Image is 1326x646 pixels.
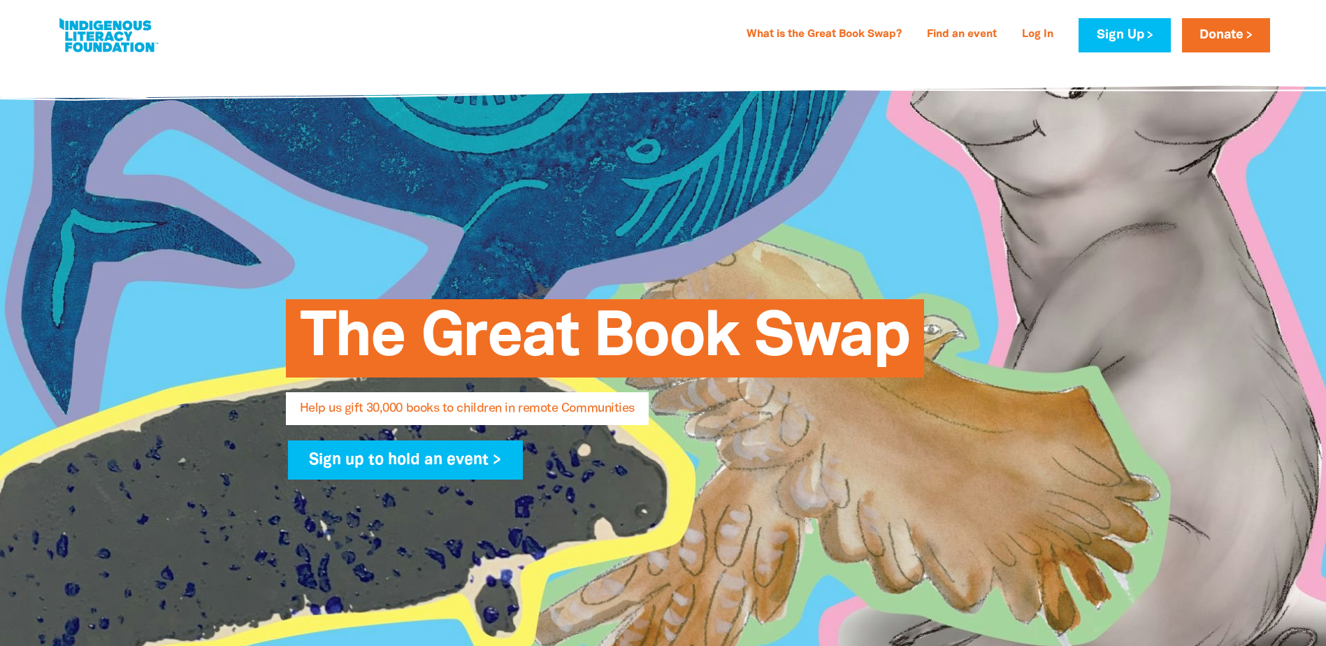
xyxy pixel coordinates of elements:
a: Sign up to hold an event > [288,440,524,480]
a: Donate [1182,18,1270,52]
a: Sign Up [1079,18,1170,52]
a: Find an event [918,24,1005,46]
a: What is the Great Book Swap? [738,24,910,46]
span: Help us gift 30,000 books to children in remote Communities [300,403,635,425]
span: The Great Book Swap [300,310,910,378]
a: Log In [1014,24,1062,46]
